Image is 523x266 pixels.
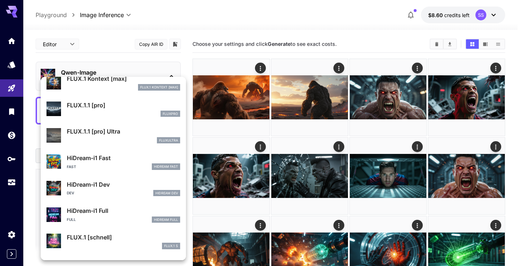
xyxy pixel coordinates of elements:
p: HiDream-i1 Full [67,206,180,215]
div: HiDream-i1 DevDevHiDream Dev [46,177,180,199]
p: FLUX.1 [schnell] [67,233,180,242]
p: Dev [67,190,74,196]
div: FLUX.1 [schnell]FLUX.1 S [46,230,180,252]
p: HiDream Fast [154,164,178,169]
div: FLUX.1.1 [pro]fluxpro [46,98,180,120]
p: FLUX.1 S [164,243,178,249]
p: Full [67,217,76,222]
p: FLUX.1 Kontext [max] [67,74,180,83]
div: FLUX.1.1 [pro] Ultrafluxultra [46,124,180,146]
p: fluxultra [159,138,178,143]
p: HiDream Full [154,217,178,222]
div: HiDream-i1 FastFastHiDream Fast [46,151,180,173]
p: Fast [67,164,76,170]
p: fluxpro [163,111,178,116]
p: HiDream Dev [155,191,178,196]
div: HiDream-i1 FullFullHiDream Full [46,203,180,226]
p: FLUX.1.1 [pro] Ultra [67,127,180,136]
p: HiDream-i1 Fast [67,154,180,162]
p: FLUX.1 Kontext [max] [140,85,178,90]
p: HiDream-i1 Dev [67,180,180,189]
p: FLUX.1.1 [pro] [67,101,180,110]
div: FLUX.1 Kontext [max]FLUX.1 Kontext [max] [46,71,180,94]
